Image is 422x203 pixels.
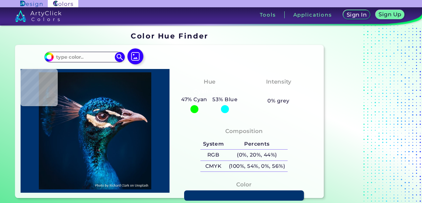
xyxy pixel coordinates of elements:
a: Sign In [344,11,369,19]
h5: (0%, 20%, 44%) [226,150,288,161]
input: type color.. [54,52,115,61]
a: Sign Up [377,11,403,19]
h5: 53% Blue [210,95,240,104]
h5: System [200,139,226,150]
h3: Cyan-Blue [191,88,228,96]
h3: Applications [293,12,332,17]
img: img_pavlin.jpg [24,72,166,189]
h5: Sign In [348,12,366,17]
h5: CMYK [200,161,226,172]
h3: Tools [260,12,276,17]
h5: Percents [226,139,288,150]
img: logo_artyclick_colors_white.svg [15,10,62,22]
img: ArtyClick Design logo [20,1,42,7]
h3: Vibrant [264,88,293,96]
h4: Intensity [266,77,291,87]
h5: 0% grey [267,97,289,105]
h5: (100%, 54%, 0%, 56%) [226,161,288,172]
h5: Sign Up [380,12,400,17]
h4: Color [236,180,251,189]
h1: Color Hue Finder [131,31,208,41]
iframe: Advertisement [326,30,409,201]
img: icon picture [127,48,143,64]
h5: 47% Cyan [178,95,210,104]
h4: Hue [204,77,215,87]
h4: Composition [225,126,263,136]
h5: RGB [200,150,226,161]
img: icon search [115,52,125,62]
